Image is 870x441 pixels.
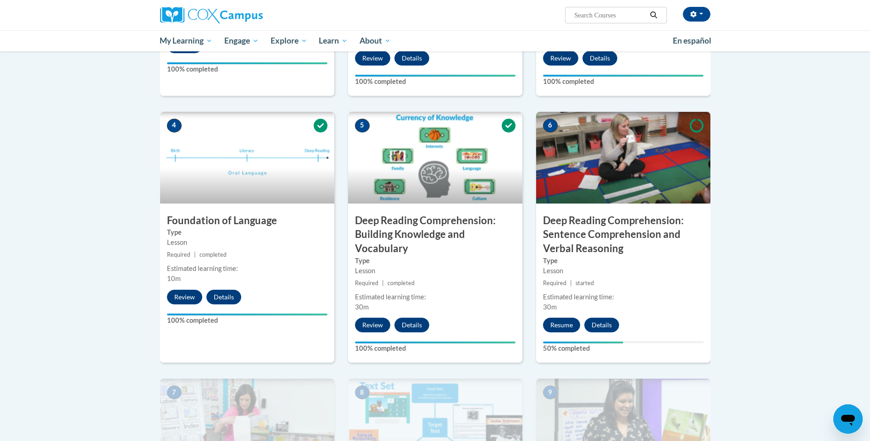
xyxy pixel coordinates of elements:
h3: Deep Reading Comprehension: Building Knowledge and Vocabulary [348,214,522,256]
div: Your progress [543,75,704,77]
div: Your progress [167,314,327,315]
img: Course Image [536,112,710,204]
div: Estimated learning time: [167,264,327,274]
button: Search [647,10,660,21]
div: Your progress [355,342,515,343]
button: Details [582,51,617,66]
a: My Learning [154,30,219,51]
div: Lesson [167,237,327,248]
span: 10m [167,275,181,282]
span: Required [355,280,378,287]
div: Your progress [543,342,623,343]
div: Estimated learning time: [355,292,515,302]
span: About [360,35,391,46]
a: Learn [313,30,354,51]
div: Your progress [167,62,327,64]
button: Review [167,290,202,304]
h3: Foundation of Language [160,214,334,228]
span: | [194,251,196,258]
button: Review [355,51,390,66]
span: 9 [543,386,558,399]
a: Engage [218,30,265,51]
a: About [354,30,397,51]
button: Resume [543,318,580,332]
label: 100% completed [167,64,327,74]
label: Type [543,256,704,266]
span: 6 [543,119,558,132]
span: | [382,280,384,287]
span: 30m [355,303,369,311]
img: Course Image [348,112,522,204]
button: Details [206,290,241,304]
img: Cox Campus [160,7,263,23]
span: Required [543,280,566,287]
button: Account Settings [683,7,710,22]
span: 5 [355,119,370,132]
div: Main menu [146,30,724,51]
span: completed [199,251,227,258]
h3: Deep Reading Comprehension: Sentence Comprehension and Verbal Reasoning [536,214,710,256]
span: completed [388,280,415,287]
span: Learn [319,35,348,46]
span: Engage [224,35,259,46]
label: 100% completed [167,315,327,325]
label: Type [355,256,515,266]
span: 8 [355,386,370,399]
iframe: Button to launch messaging window, conversation in progress [833,404,863,434]
a: Explore [265,30,313,51]
label: 100% completed [355,343,515,353]
span: En español [673,36,711,45]
div: Your progress [355,75,515,77]
span: | [570,280,572,287]
img: Course Image [160,112,334,204]
div: Lesson [355,266,515,276]
span: 7 [167,386,182,399]
span: Explore [271,35,307,46]
input: Search Courses [573,10,647,21]
button: Details [584,318,619,332]
label: 100% completed [355,77,515,87]
div: Lesson [543,266,704,276]
label: 50% completed [543,343,704,353]
span: Required [167,251,190,258]
span: started [576,280,594,287]
div: Estimated learning time: [543,292,704,302]
span: 30m [543,303,557,311]
a: En español [667,31,717,50]
button: Review [543,51,578,66]
label: 100% completed [543,77,704,87]
a: Cox Campus [160,7,334,23]
button: Details [394,318,429,332]
span: 4 [167,119,182,132]
button: Review [355,318,390,332]
label: Type [167,227,327,237]
button: Details [394,51,429,66]
span: My Learning [160,35,212,46]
